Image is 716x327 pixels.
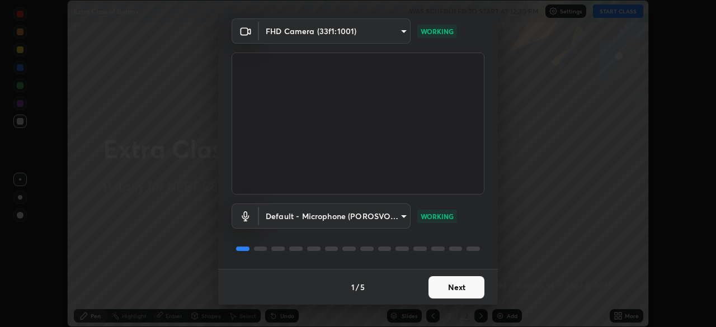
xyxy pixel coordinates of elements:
p: WORKING [421,26,454,36]
h4: 5 [360,281,365,293]
button: Next [428,276,484,298]
p: WORKING [421,211,454,221]
h4: / [356,281,359,293]
div: FHD Camera (33f1:1001) [259,203,411,229]
div: FHD Camera (33f1:1001) [259,18,411,44]
h4: 1 [351,281,355,293]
